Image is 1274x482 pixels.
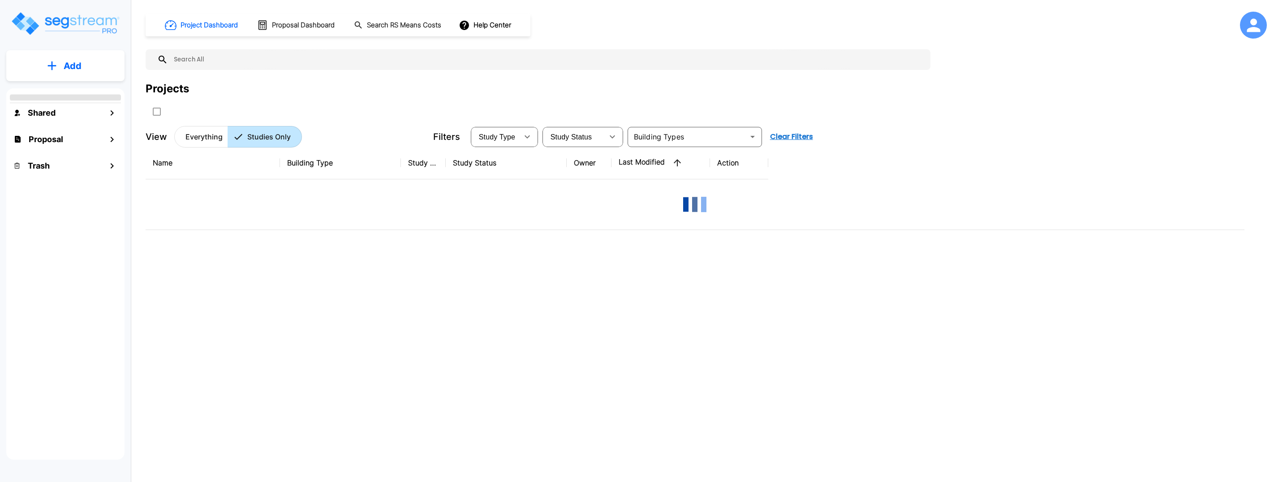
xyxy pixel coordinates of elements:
img: Loading [677,187,713,222]
h1: Proposal Dashboard [272,20,335,30]
h1: Project Dashboard [181,20,238,30]
button: Studies Only [228,126,302,148]
button: Proposal Dashboard [254,16,340,35]
button: Clear Filters [766,128,817,146]
button: Everything [174,126,228,148]
input: Search All [168,49,926,70]
div: Projects [146,81,189,97]
input: Building Types [630,130,745,143]
p: View [146,130,167,143]
h1: Search RS Means Costs [367,20,441,30]
th: Study Type [401,147,446,179]
button: Help Center [457,17,515,34]
div: Platform [174,126,302,148]
p: Filters [433,130,460,143]
th: Action [710,147,768,179]
button: Add [6,53,125,79]
th: Last Modified [611,147,710,179]
button: Project Dashboard [161,15,243,35]
button: Search RS Means Costs [350,17,446,34]
p: Studies Only [247,131,291,142]
h1: Trash [28,160,50,172]
span: Study Type [479,133,515,141]
th: Study Status [446,147,567,179]
p: Add [64,59,82,73]
h1: Proposal [29,133,63,145]
th: Name [146,147,280,179]
img: Logo [10,11,120,36]
th: Building Type [280,147,401,179]
button: SelectAll [148,103,166,121]
div: Select [544,124,603,149]
h1: Shared [28,107,56,119]
p: Everything [185,131,223,142]
button: Open [746,130,759,143]
span: Study Status [551,133,592,141]
th: Owner [567,147,611,179]
div: Select [473,124,518,149]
